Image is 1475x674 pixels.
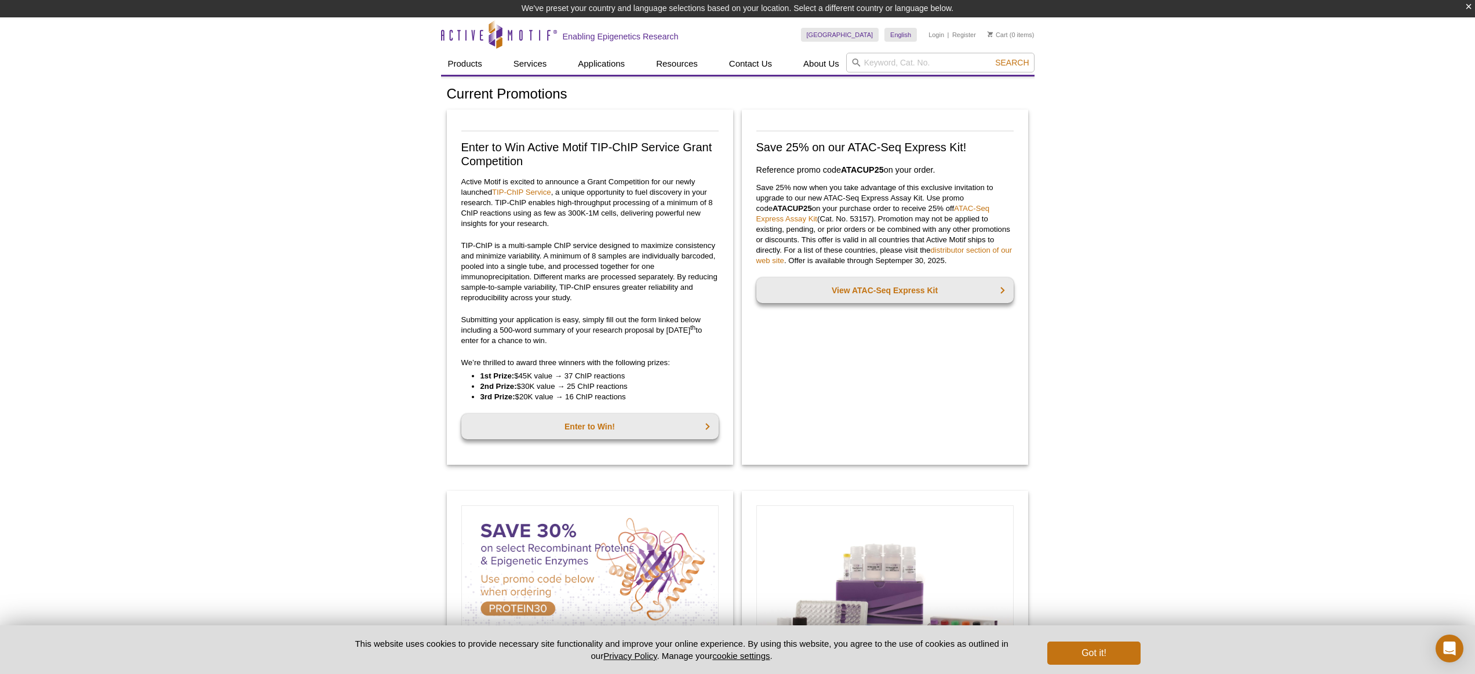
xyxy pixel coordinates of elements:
h3: Reference promo code on your order. [756,163,1014,177]
a: Services [507,53,554,75]
strong: ATACUP25 [773,204,812,213]
sup: th [690,323,695,330]
a: TIP-ChIP Service [492,188,551,196]
p: Save 25% now when you take advantage of this exclusive invitation to upgrade to our new ATAC-Seq ... [756,183,1014,266]
a: [GEOGRAPHIC_DATA] [801,28,879,42]
img: TIP-ChIP Service Grant Competition [461,130,719,132]
li: $20K value → 16 ChIP reactions [480,392,707,402]
a: Resources [649,53,705,75]
input: Keyword, Cat. No. [846,53,1035,72]
button: Got it! [1047,642,1140,665]
div: Open Intercom Messenger [1436,635,1463,662]
button: Search [992,57,1032,68]
a: Privacy Policy [603,651,657,661]
h2: Save 25% on our ATAC-Seq Express Kit! [756,140,1014,154]
h2: Enabling Epigenetics Research [563,31,679,42]
h1: Current Promotions [447,86,1029,103]
li: (0 items) [988,28,1035,42]
h2: Enter to Win Active Motif TIP-ChIP Service Grant Competition [461,140,719,168]
p: We’re thrilled to award three winners with the following prizes: [461,358,719,368]
a: Applications [571,53,632,75]
a: About Us [796,53,846,75]
strong: 1st Prize: [480,371,515,380]
li: $45K value → 37 ChIP reactions [480,371,707,381]
img: Your Cart [988,31,993,37]
button: cookie settings [712,651,770,661]
img: Save on ATAC-Seq Express Assay Kit [756,130,1014,132]
a: Enter to Win! [461,414,719,439]
a: Contact Us [722,53,779,75]
li: $30K value → 25 ChIP reactions [480,381,707,392]
p: TIP-ChIP is a multi-sample ChIP service designed to maximize consistency and minimize variability... [461,241,719,303]
span: Search [995,58,1029,67]
a: Login [928,31,944,39]
a: Cart [988,31,1008,39]
strong: 3rd Prize: [480,392,515,401]
li: | [948,28,949,42]
a: Products [441,53,489,75]
img: Save on Recombinant Proteins and Enzymes [461,505,719,635]
strong: 2nd Prize: [480,382,517,391]
a: View ATAC-Seq Express Kit [756,278,1014,303]
strong: ATACUP25 [841,165,884,174]
p: Submitting your application is easy, simply fill out the form linked below including a 500-word s... [461,315,719,346]
a: English [884,28,917,42]
p: This website uses cookies to provide necessary site functionality and improve your online experie... [335,637,1029,662]
p: Active Motif is excited to announce a Grant Competition for our newly launched , a unique opportu... [461,177,719,229]
a: Register [952,31,976,39]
